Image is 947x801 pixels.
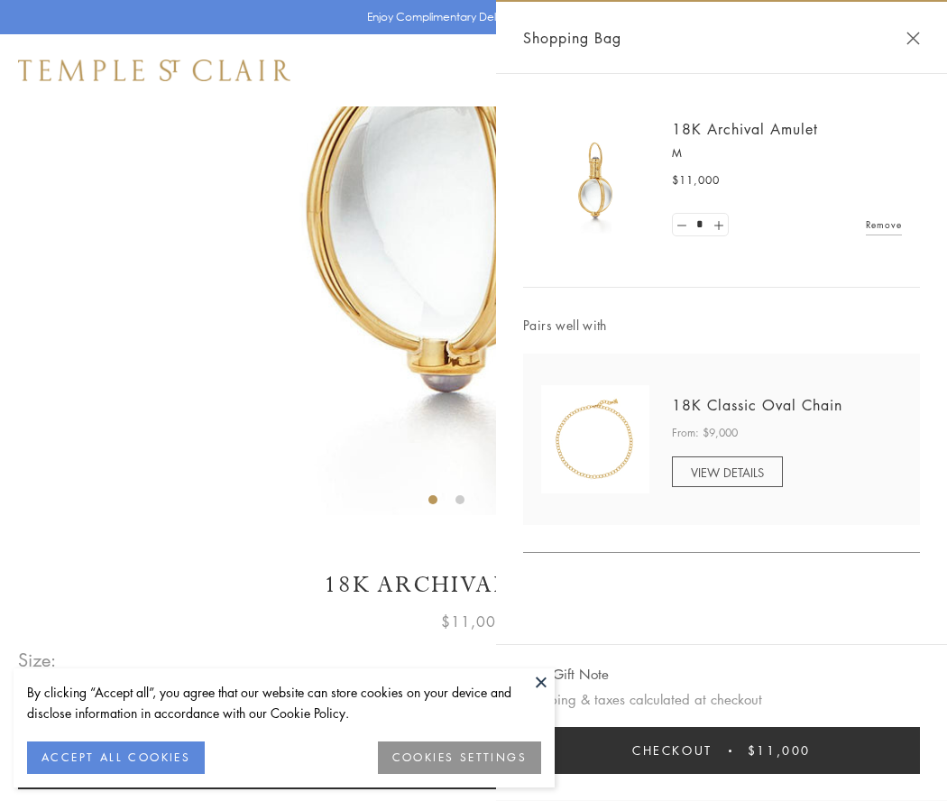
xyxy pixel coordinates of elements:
[691,464,764,481] span: VIEW DETAILS
[672,119,818,139] a: 18K Archival Amulet
[672,456,783,487] a: VIEW DETAILS
[523,315,920,336] span: Pairs well with
[632,741,713,760] span: Checkout
[672,144,902,162] p: M
[27,741,205,774] button: ACCEPT ALL COOKIES
[673,214,691,236] a: Set quantity to 0
[709,214,727,236] a: Set quantity to 2
[541,385,649,493] img: N88865-OV18
[541,126,649,235] img: 18K Archival Amulet
[441,610,506,633] span: $11,000
[906,32,920,45] button: Close Shopping Bag
[18,569,929,601] h1: 18K Archival Amulet
[367,8,572,26] p: Enjoy Complimentary Delivery & Returns
[523,688,920,711] p: Shipping & taxes calculated at checkout
[18,60,290,81] img: Temple St. Clair
[523,26,621,50] span: Shopping Bag
[523,727,920,774] button: Checkout $11,000
[672,395,842,415] a: 18K Classic Oval Chain
[523,663,609,686] button: Add Gift Note
[18,645,58,675] span: Size:
[866,215,902,235] a: Remove
[378,741,541,774] button: COOKIES SETTINGS
[748,741,811,760] span: $11,000
[672,424,738,442] span: From: $9,000
[672,171,720,189] span: $11,000
[27,682,541,723] div: By clicking “Accept all”, you agree that our website can store cookies on your device and disclos...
